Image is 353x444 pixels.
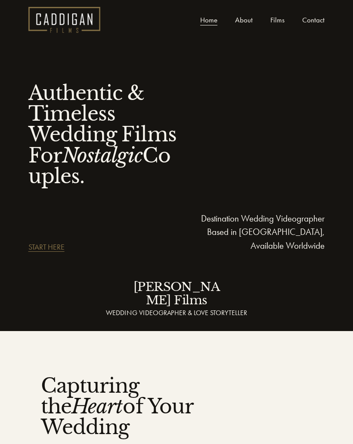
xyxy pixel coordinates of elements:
a: Contact [302,14,325,26]
code: Wedding Videographer & Love Storyteller [106,309,247,317]
img: Caddigan Films [28,7,100,33]
h1: Capturing the of Your Wedding [41,375,212,438]
a: Films [270,14,285,26]
a: Home [200,14,217,26]
p: Destination Wedding Videographer Based in [GEOGRAPHIC_DATA], Available Worldwide [176,212,325,253]
a: About [235,14,253,26]
h3: [PERSON_NAME] Films [127,280,226,308]
h1: Authentic & Timeless Wedding Films For Couples. [28,83,176,186]
em: Heart [71,394,123,419]
em: Nostalgic [62,144,142,168]
a: START HERE [28,243,65,251]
